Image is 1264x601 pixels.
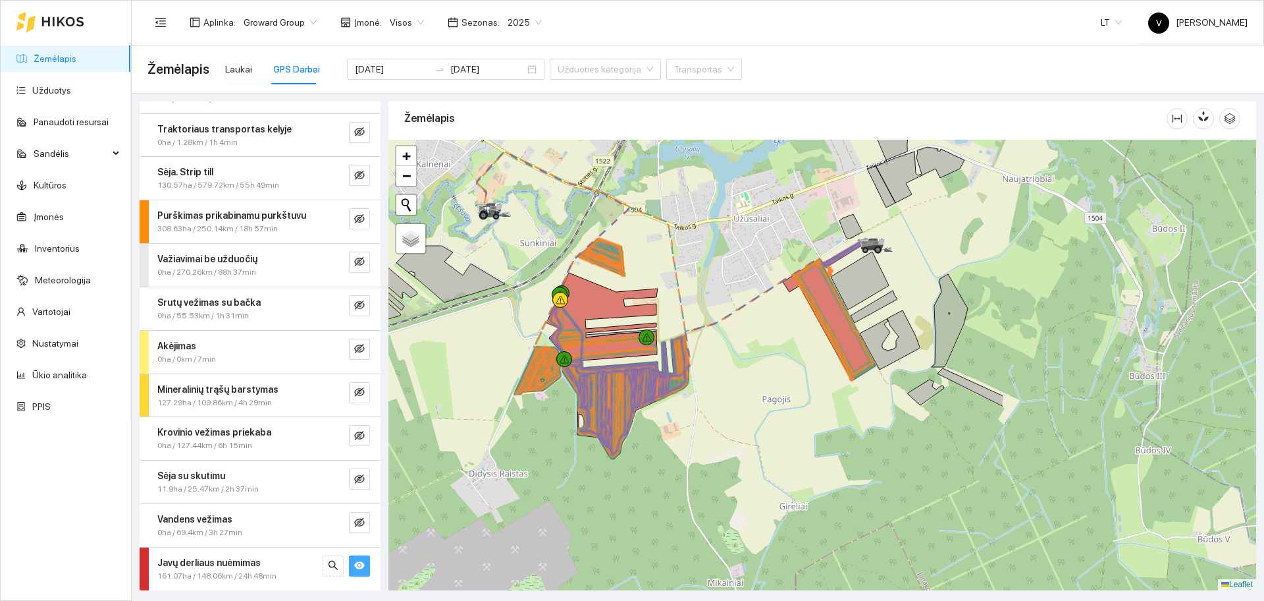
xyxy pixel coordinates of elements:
[349,295,370,316] button: eye-invisible
[34,212,64,222] a: Įmonės
[450,62,525,76] input: Pabaigos data
[34,140,109,167] span: Sandėlis
[349,512,370,533] button: eye-invisible
[354,15,382,30] span: Įmonė :
[157,570,276,583] span: 161.07ha / 148.06km / 24h 48min
[1221,580,1253,589] a: Leaflet
[355,62,429,76] input: Pradžios data
[34,180,66,190] a: Kultūros
[349,469,370,490] button: eye-invisible
[140,417,381,460] div: Krovinio vežimas priekaba0ha / 127.44km / 6h 15mineye-invisible
[396,224,425,253] a: Layers
[147,59,209,80] span: Žemėlapis
[354,127,365,139] span: eye-invisible
[157,527,242,539] span: 0ha / 69.4km / 3h 27min
[349,122,370,143] button: eye-invisible
[157,353,216,366] span: 0ha / 0km / 7min
[155,16,167,28] span: menu-fold
[140,287,381,330] div: Srutų vežimas su bačka0ha / 55.53km / 1h 31mineye-invisible
[140,200,381,243] div: Purškimas prikabinamu purkštuvu308.63ha / 250.14km / 18h 57mineye-invisible
[1148,17,1248,28] span: [PERSON_NAME]
[35,275,91,285] a: Meteorologija
[225,62,252,76] div: Laukai
[354,430,365,443] span: eye-invisible
[390,13,424,32] span: Visos
[32,85,71,96] a: Užduotys
[157,223,278,235] span: 308.63ha / 250.14km / 18h 57min
[434,64,445,74] span: swap-right
[354,170,365,183] span: eye-invisible
[340,17,351,28] span: shop
[157,179,279,192] span: 130.57ha / 579.72km / 55h 49min
[157,266,256,279] span: 0ha / 270.26km / 88h 37min
[396,146,416,166] a: Zoom in
[349,339,370,360] button: eye-invisible
[140,504,381,547] div: Vandens vežimas0ha / 69.4km / 3h 27mineye-invisible
[349,165,370,186] button: eye-invisible
[349,556,370,577] button: eye
[354,214,365,226] span: eye-invisible
[140,374,381,417] div: Mineralinių trąšų barstymas127.29ha / 109.86km / 4h 29mineye-invisible
[328,560,338,573] span: search
[35,243,80,254] a: Inventorius
[157,483,259,496] span: 11.9ha / 25.47km / 2h 37min
[157,310,249,322] span: 0ha / 55.53km / 1h 31min
[349,208,370,229] button: eye-invisible
[32,370,87,380] a: Ūkio analitika
[396,195,416,215] button: Initiate a new search
[349,382,370,403] button: eye-invisible
[354,517,365,530] span: eye-invisible
[157,397,272,409] span: 127.29ha / 109.86km / 4h 29min
[349,425,370,446] button: eye-invisible
[157,427,271,438] strong: Krovinio vežimas priekaba
[157,167,213,177] strong: Sėja. Strip till
[273,62,320,76] div: GPS Darbai
[354,343,365,356] span: eye-invisible
[402,148,411,164] span: +
[402,167,411,184] span: −
[349,252,370,273] button: eye-invisible
[157,254,257,264] strong: Važiavimai be užduočių
[1156,13,1162,34] span: V
[32,306,70,317] a: Vartotojai
[396,166,416,186] a: Zoom out
[1101,13,1122,32] span: LT
[157,297,261,308] strong: Srutų vežimas su bačka
[448,17,458,28] span: calendar
[323,556,344,577] button: search
[203,15,236,30] span: Aplinka :
[190,17,200,28] span: layout
[404,100,1167,137] div: Žemėlapis
[157,384,278,395] strong: Mineralinių trąšų barstymas
[461,15,500,30] span: Sezonas :
[140,331,381,374] div: Akėjimas0ha / 0km / 7mineye-invisible
[34,53,76,64] a: Žemėlapis
[244,13,317,32] span: Groward Group
[354,387,365,399] span: eye-invisible
[354,560,365,573] span: eye
[32,338,78,349] a: Nustatymai
[354,300,365,312] span: eye-invisible
[140,548,381,590] div: Javų derliaus nuėmimas161.07ha / 148.06km / 24h 48minsearcheye
[157,210,306,221] strong: Purškimas prikabinamu purkštuvu
[140,461,381,503] div: Sėja su skutimu11.9ha / 25.47km / 2h 37mineye-invisible
[157,440,252,452] span: 0ha / 127.44km / 6h 15min
[157,124,292,134] strong: Traktoriaus transportas kelyje
[140,244,381,287] div: Važiavimai be užduočių0ha / 270.26km / 88h 37mineye-invisible
[140,157,381,200] div: Sėja. Strip till130.57ha / 579.72km / 55h 49mineye-invisible
[140,114,381,157] div: Traktoriaus transportas kelyje0ha / 1.28km / 1h 4mineye-invisible
[508,13,542,32] span: 2025
[32,401,51,412] a: PPIS
[157,514,232,525] strong: Vandens vežimas
[354,256,365,269] span: eye-invisible
[1167,113,1187,124] span: column-width
[354,474,365,486] span: eye-invisible
[147,9,174,36] button: menu-fold
[1167,108,1188,129] button: column-width
[157,558,261,568] strong: Javų derliaus nuėmimas
[34,117,109,127] a: Panaudoti resursai
[157,471,225,481] strong: Sėja su skutimu
[157,136,238,149] span: 0ha / 1.28km / 1h 4min
[157,341,196,351] strong: Akėjimas
[434,64,445,74] span: to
